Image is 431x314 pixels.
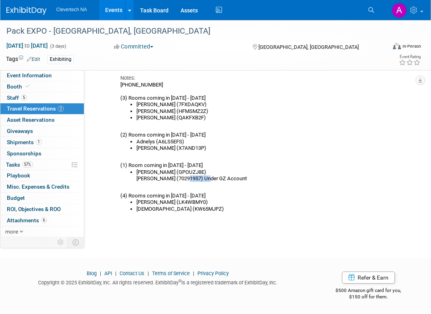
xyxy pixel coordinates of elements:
[7,72,52,78] span: Event Information
[56,7,87,12] span: Clevertech NA
[54,237,68,248] td: Personalize Event Tab Strip
[7,217,47,223] span: Attachments
[98,270,103,276] span: |
[7,195,25,201] span: Budget
[0,181,84,192] a: Misc. Expenses & Credits
[136,101,382,108] li: [PERSON_NAME] (7FXDAQKV)
[0,170,84,181] a: Playbook
[0,148,84,159] a: Sponsorships
[120,270,144,276] a: Contact Us
[6,277,310,286] div: Copyright © 2025 ExhibitDay, Inc. All rights reserved. ExhibitDay is a registered trademark of Ex...
[7,128,33,134] span: Giveaways
[7,172,30,179] span: Playbook
[120,74,382,82] div: Notes:
[47,55,74,64] div: Exhibiting
[41,217,47,223] span: 6
[136,199,382,205] li: [PERSON_NAME] (LK4WBMY0)
[392,3,407,18] img: Adnelys Hernandez
[197,270,229,276] a: Privacy Policy
[7,183,69,190] span: Misc. Expenses & Credits
[322,294,415,300] div: $150 off for them.
[23,42,31,49] span: to
[0,137,84,148] a: Shipments1
[49,44,66,49] span: (3 days)
[26,84,30,89] i: Booth reservation complete
[27,56,40,62] a: Edit
[22,161,33,167] span: 57%
[0,226,84,237] a: more
[6,55,40,64] td: Tags
[7,95,27,101] span: Staff
[136,139,382,145] li: Adnelys (A6LS5EFS)
[136,108,382,115] li: [PERSON_NAME] (HFMSMZ2Z)
[0,215,84,226] a: Attachments6
[21,95,27,101] span: 5
[136,206,382,212] li: [DEMOGRAPHIC_DATA] (KW65MJPZ)
[357,42,421,54] div: Event Format
[7,139,42,145] span: Shipments
[87,270,97,276] a: Blog
[136,145,382,158] li: [PERSON_NAME] (X7AND13P)
[0,193,84,203] a: Budget
[136,115,382,121] li: [PERSON_NAME] (QAKFXB2F)
[6,161,33,168] span: Tasks
[7,206,61,212] span: ROI, Objectives & ROO
[0,115,84,125] a: Asset Reservations
[111,42,157,50] button: Committed
[146,270,151,276] span: |
[152,270,190,276] a: Terms of Service
[6,7,47,15] img: ExhibitDay
[0,103,84,114] a: Travel Reservations2
[342,272,395,284] a: Refer & Earn
[0,81,84,92] a: Booth
[7,83,31,90] span: Booth
[402,43,421,49] div: In-Person
[399,55,421,59] div: Event Rating
[191,270,196,276] span: |
[393,43,401,49] img: Format-Inperson.png
[0,159,84,170] a: Tasks57%
[179,279,181,283] sup: ®
[0,70,84,81] a: Event Information
[0,126,84,137] a: Giveaways
[36,139,42,145] span: 1
[7,117,55,123] span: Asset Reservations
[104,270,112,276] a: API
[7,105,64,112] span: Travel Reservations
[113,270,118,276] span: |
[120,82,382,212] div: [PHONE_NUMBER] (3) Rooms coming in [DATE] - [DATE] (2) Rooms coming in [DATE] - [DATE] (1) Room c...
[322,282,415,300] div: $500 Amazon gift card for you,
[4,24,380,38] div: Pack EXPO - [GEOGRAPHIC_DATA], [GEOGRAPHIC_DATA]
[6,42,48,49] span: [DATE] [DATE]
[136,169,382,182] li: [PERSON_NAME] (GPOUZJ8E) [PERSON_NAME] (70291957) Under GZ Account
[7,150,41,157] span: Sponsorships
[0,204,84,215] a: ROI, Objectives & ROO
[258,44,359,50] span: [GEOGRAPHIC_DATA], [GEOGRAPHIC_DATA]
[68,237,84,248] td: Toggle Event Tabs
[58,106,64,112] span: 2
[5,228,18,235] span: more
[0,93,84,103] a: Staff5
